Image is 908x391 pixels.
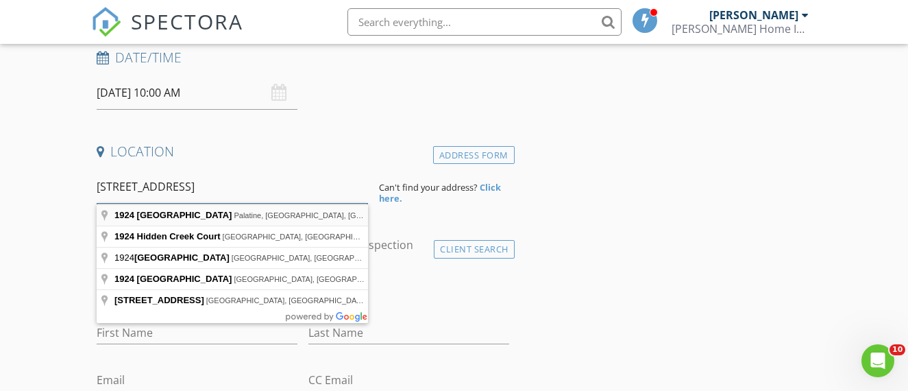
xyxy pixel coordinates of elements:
input: Select date [97,76,297,110]
span: [GEOGRAPHIC_DATA], [GEOGRAPHIC_DATA], [GEOGRAPHIC_DATA] [223,233,467,241]
span: Palatine, [GEOGRAPHIC_DATA], [GEOGRAPHIC_DATA] [234,211,426,220]
span: 1924 Hidden Creek Court [114,231,221,241]
span: 1924 [114,252,232,263]
span: [GEOGRAPHIC_DATA] [137,210,232,220]
iframe: Intercom live chat [861,344,894,377]
a: SPECTORA [91,19,243,47]
span: Can't find your address? [379,181,478,193]
input: Address Search [97,170,368,204]
span: SPECTORA [131,7,243,36]
h4: Location [97,143,509,161]
h4: Date/Time [97,49,509,67]
input: Search everything... [347,8,622,36]
div: [PERSON_NAME] [709,8,798,22]
span: [GEOGRAPHIC_DATA] [134,252,230,263]
div: Address Form [433,146,515,165]
span: [GEOGRAPHIC_DATA], [GEOGRAPHIC_DATA], [GEOGRAPHIC_DATA] [206,296,450,305]
span: [GEOGRAPHIC_DATA] [137,274,232,284]
span: 10 [889,344,905,355]
strong: Click here. [379,181,501,204]
span: [GEOGRAPHIC_DATA], [GEOGRAPHIC_DATA], [GEOGRAPHIC_DATA] [232,254,476,262]
span: 1924 [114,274,134,284]
span: [GEOGRAPHIC_DATA], [GEOGRAPHIC_DATA], [GEOGRAPHIC_DATA] [234,275,478,283]
div: Client Search [434,240,515,259]
span: 1924 [114,210,134,220]
img: The Best Home Inspection Software - Spectora [91,7,121,37]
div: Meadows Home Inspections [672,22,809,36]
span: [STREET_ADDRESS] [114,295,204,305]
